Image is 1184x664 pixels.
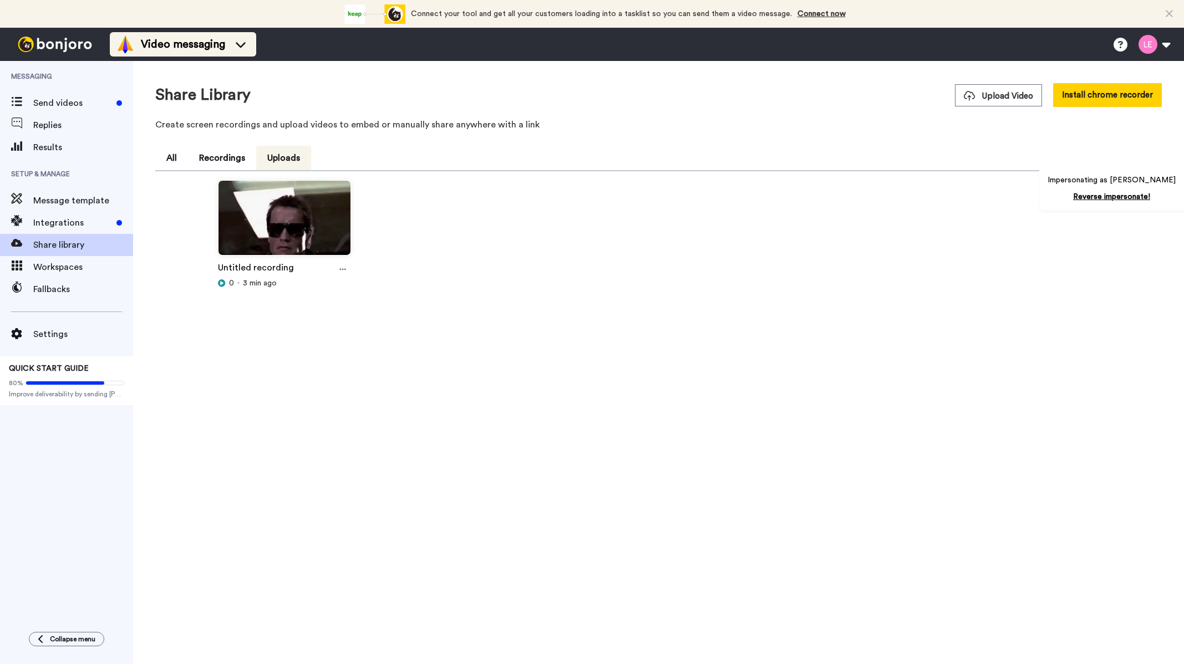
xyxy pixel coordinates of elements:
button: Upload Video [955,84,1042,106]
button: Install chrome recorder [1053,83,1162,107]
span: Results [33,141,133,154]
span: Fallbacks [33,283,133,296]
span: Message template [33,194,133,207]
span: Collapse menu [50,635,95,643]
img: 146b43c7-3022-4c4e-bd60-322edf69654c_thumbnail_source_1756189725.jpg [218,181,350,264]
button: Recordings [188,146,256,170]
span: Share library [33,238,133,252]
img: bj-logo-header-white.svg [13,37,96,52]
span: QUICK START GUIDE [9,365,89,372]
span: Workspaces [33,261,133,274]
button: All [155,146,188,170]
div: animation [344,4,405,24]
p: Create screen recordings and upload videos to embed or manually share anywhere with a link [155,118,1162,131]
div: 3 min ago [218,278,351,289]
span: 80% [9,379,23,387]
span: Video messaging [141,37,225,52]
span: Send videos [33,96,112,110]
a: Untitled recording [218,261,294,278]
span: Replies [33,119,133,132]
img: vm-color.svg [116,35,134,53]
a: Connect now [797,10,846,18]
span: Improve deliverability by sending [PERSON_NAME]’s from your own email [9,390,124,399]
p: Impersonating as [PERSON_NAME] [1048,175,1176,186]
button: Uploads [256,146,311,170]
span: Integrations [33,216,112,229]
button: Collapse menu [29,632,104,646]
span: Connect your tool and get all your customers loading into a tasklist so you can send them a video... [411,10,792,18]
span: 0 [229,278,234,289]
span: Settings [33,328,133,341]
span: Upload Video [964,90,1033,102]
h1: Share Library [155,86,251,104]
a: Reverse impersonate! [1073,193,1150,201]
